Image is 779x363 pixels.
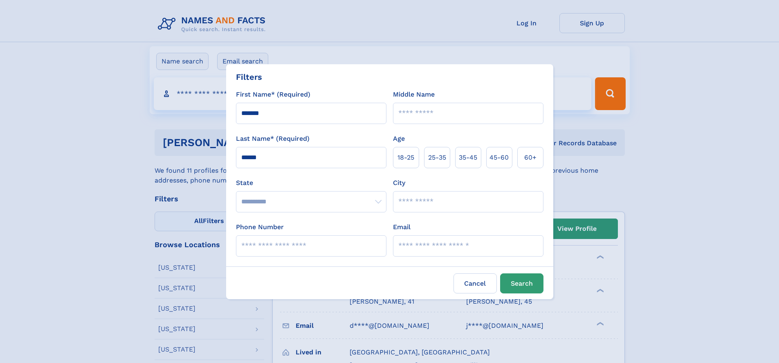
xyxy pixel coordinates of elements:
label: Email [393,222,411,232]
label: City [393,178,405,188]
span: 25‑35 [428,153,446,162]
label: Cancel [453,273,497,293]
span: 35‑45 [459,153,477,162]
label: First Name* (Required) [236,90,310,99]
label: Middle Name [393,90,435,99]
label: State [236,178,386,188]
label: Last Name* (Required) [236,134,310,144]
span: 60+ [524,153,537,162]
label: Age [393,134,405,144]
label: Phone Number [236,222,284,232]
div: Filters [236,71,262,83]
button: Search [500,273,543,293]
span: 18‑25 [397,153,414,162]
span: 45‑60 [489,153,509,162]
